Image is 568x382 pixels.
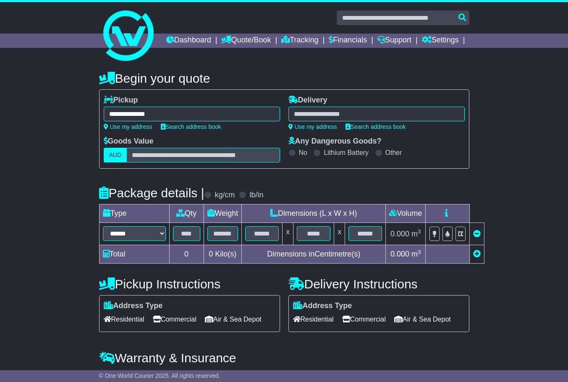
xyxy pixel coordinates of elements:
sup: 3 [418,228,421,235]
td: 0 [169,245,204,264]
h4: Begin your quote [99,71,469,85]
span: Residential [293,313,334,326]
span: © One World Courier 2025. All rights reserved. [99,372,220,379]
span: m [411,250,421,258]
a: Use my address [288,123,337,130]
a: Settings [422,34,459,48]
h4: Delivery Instructions [288,277,469,291]
span: 0.000 [390,250,409,258]
td: Weight [204,204,242,223]
label: Address Type [293,301,352,311]
div: All our quotes include a $ FreightSafe warranty. [99,369,469,379]
td: Total [99,245,169,264]
label: No [299,149,307,157]
label: Other [385,149,402,157]
span: 0.000 [390,230,409,238]
td: x [334,223,345,245]
label: Goods Value [104,137,154,146]
td: Kilo(s) [204,245,242,264]
span: Residential [104,313,144,326]
a: Search address book [346,123,406,130]
a: Quote/Book [221,34,271,48]
span: Commercial [153,313,196,326]
h4: Warranty & Insurance [99,351,469,365]
label: AUD [104,148,127,162]
h4: Pickup Instructions [99,277,280,291]
label: Delivery [288,96,327,105]
a: Remove this item [473,230,481,238]
a: Support [377,34,411,48]
td: Type [99,204,169,223]
a: Use my address [104,123,152,130]
span: 250 [184,369,196,378]
a: Dashboard [166,34,211,48]
td: Qty [169,204,204,223]
span: Air & Sea Depot [394,313,451,326]
a: Financials [329,34,367,48]
a: Add new item [473,250,481,258]
label: Address Type [104,301,163,311]
label: Pickup [104,96,138,105]
td: Volume [386,204,426,223]
sup: 3 [418,249,421,255]
label: lb/in [249,191,263,200]
td: Dimensions (L x W x H) [242,204,386,223]
span: Commercial [342,313,386,326]
span: m [411,230,421,238]
td: x [283,223,293,245]
label: Any Dangerous Goods? [288,137,382,146]
a: Tracking [281,34,318,48]
span: Air & Sea Depot [205,313,262,326]
span: 0 [209,250,213,258]
label: kg/cm [215,191,235,200]
td: Dimensions in Centimetre(s) [242,245,386,264]
h4: Package details | [99,186,204,200]
a: Search address book [161,123,221,130]
label: Lithium Battery [324,149,369,157]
